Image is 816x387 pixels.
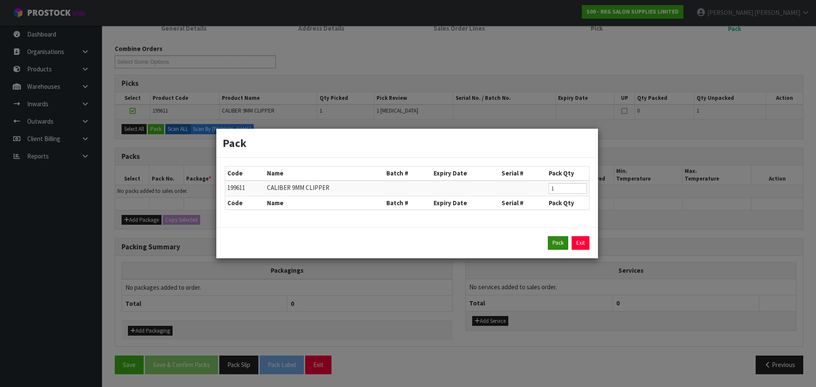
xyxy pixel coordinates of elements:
th: Batch # [384,196,431,209]
th: Name [265,167,384,180]
th: Name [265,196,384,209]
th: Code [225,167,265,180]
th: Serial # [499,167,547,180]
th: Code [225,196,265,209]
button: Pack [548,236,568,250]
th: Serial # [499,196,547,209]
th: Pack Qty [547,167,589,180]
th: Pack Qty [547,196,589,209]
th: Expiry Date [431,167,499,180]
a: Exit [572,236,589,250]
th: Expiry Date [431,196,499,209]
span: CALIBER 9MM CLIPPER [267,184,329,192]
h3: Pack [223,135,592,151]
span: 199611 [227,184,245,192]
th: Batch # [384,167,431,180]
